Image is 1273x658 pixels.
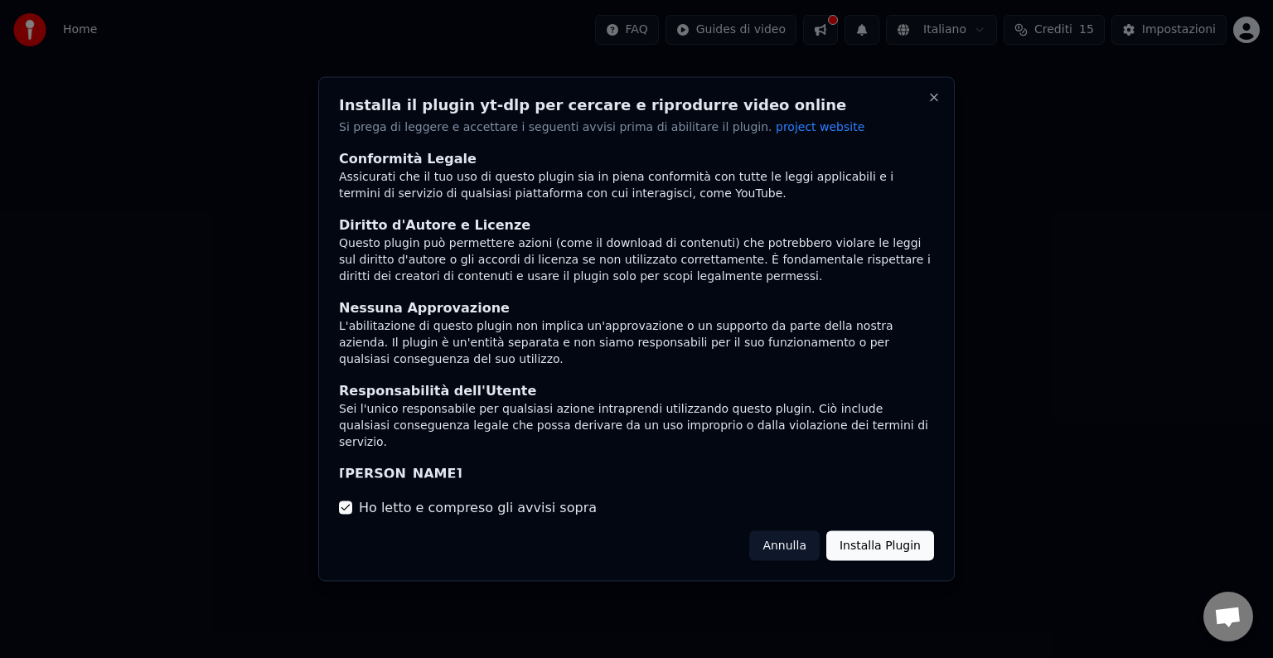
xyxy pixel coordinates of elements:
div: Sei l'unico responsabile per qualsiasi azione intraprendi utilizzando questo plugin. Ciò include ... [339,400,934,450]
button: Installa Plugin [826,530,934,560]
label: Ho letto e compreso gli avvisi sopra [359,497,597,517]
div: Questo plugin può permettere azioni (come il download di contenuti) che potrebbero violare le leg... [339,235,934,284]
div: Diritto d'Autore e Licenze [339,215,934,235]
p: Si prega di leggere e accettare i seguenti avvisi prima di abilitare il plugin. [339,119,934,136]
div: Assicurati che il tuo uso di questo plugin sia in piena conformità con tutte le leggi applicabili... [339,168,934,201]
h2: Installa il plugin yt-dlp per cercare e riprodurre video online [339,98,934,113]
div: Conformità Legale [339,148,934,168]
div: Responsabilità dell'Utente [339,380,934,400]
div: Nessuna Approvazione [339,298,934,317]
div: L'abilitazione di questo plugin non implica un'approvazione o un supporto da parte della nostra a... [339,317,934,367]
span: project website [776,120,864,133]
div: [PERSON_NAME] [339,463,934,483]
button: Annulla [749,530,820,560]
